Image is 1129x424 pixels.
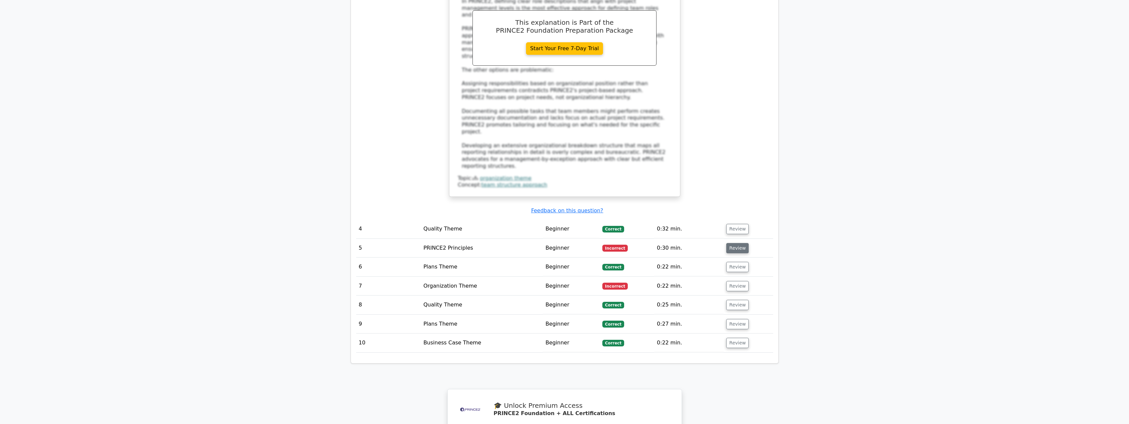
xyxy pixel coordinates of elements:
[602,283,628,289] span: Incorrect
[654,220,724,238] td: 0:32 min.
[654,258,724,276] td: 0:22 min.
[356,296,421,314] td: 8
[654,277,724,296] td: 0:22 min.
[654,239,724,258] td: 0:30 min.
[726,243,749,253] button: Review
[654,315,724,334] td: 0:27 min.
[421,315,543,334] td: Plans Theme
[356,258,421,276] td: 6
[654,334,724,352] td: 0:22 min.
[531,207,603,214] a: Feedback on this question?
[421,334,543,352] td: Business Case Theme
[543,296,600,314] td: Beginner
[602,321,624,327] span: Correct
[726,281,749,291] button: Review
[602,340,624,346] span: Correct
[458,175,671,182] div: Topic:
[421,296,543,314] td: Quality Theme
[543,258,600,276] td: Beginner
[421,239,543,258] td: PRINCE2 Principles
[602,264,624,270] span: Correct
[726,338,749,348] button: Review
[543,220,600,238] td: Beginner
[654,296,724,314] td: 0:25 min.
[526,42,603,55] a: Start Your Free 7-Day Trial
[726,262,749,272] button: Review
[421,277,543,296] td: Organization Theme
[356,334,421,352] td: 10
[421,220,543,238] td: Quality Theme
[543,239,600,258] td: Beginner
[602,226,624,232] span: Correct
[356,220,421,238] td: 4
[458,182,671,189] div: Concept:
[726,224,749,234] button: Review
[481,182,547,188] a: team structure approach
[543,315,600,334] td: Beginner
[356,315,421,334] td: 9
[480,175,531,181] a: organization theme
[421,258,543,276] td: Plans Theme
[356,239,421,258] td: 5
[356,277,421,296] td: 7
[543,334,600,352] td: Beginner
[602,245,628,251] span: Incorrect
[543,277,600,296] td: Beginner
[726,319,749,329] button: Review
[602,302,624,308] span: Correct
[726,300,749,310] button: Review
